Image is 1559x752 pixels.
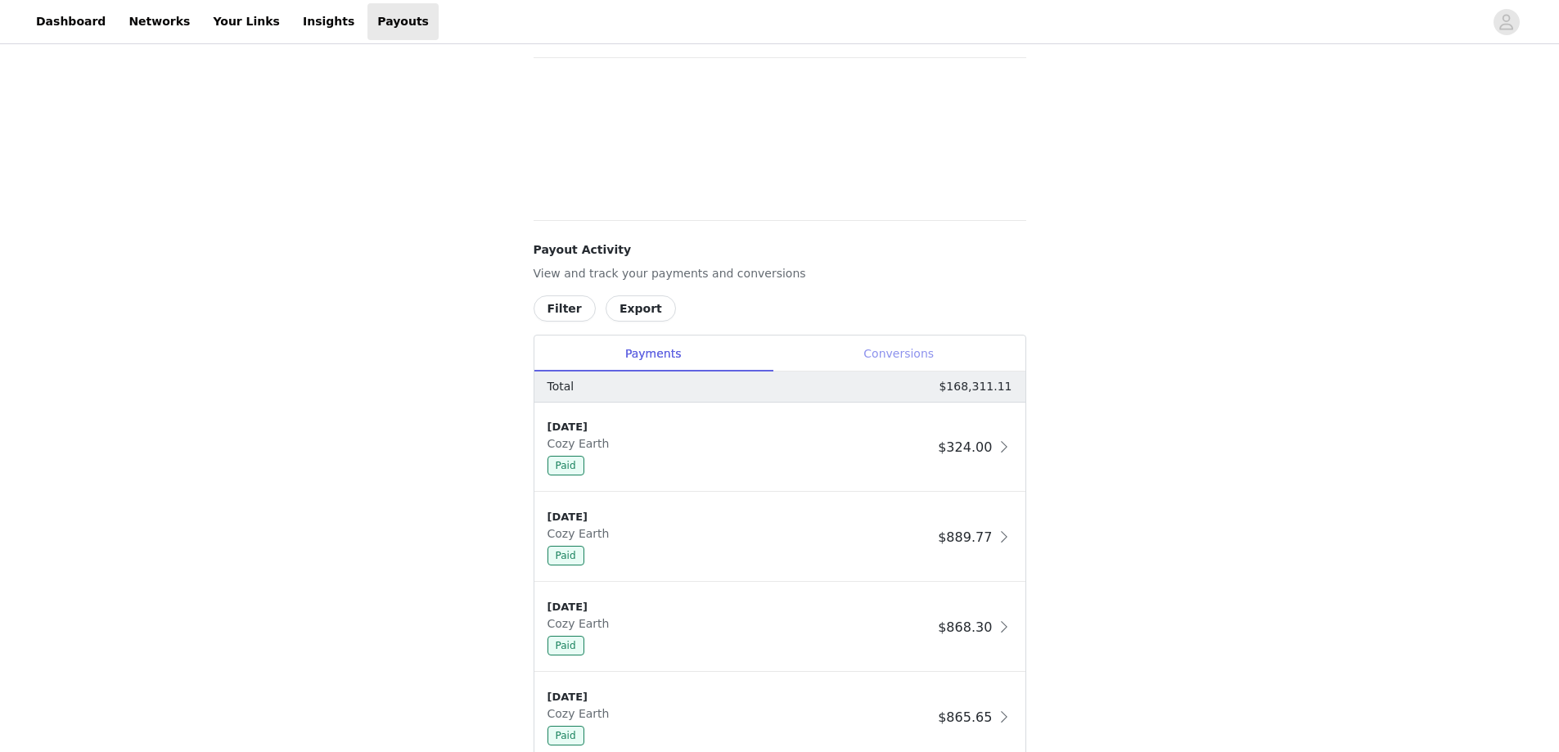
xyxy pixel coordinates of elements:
[534,403,1025,493] div: clickable-list-item
[606,295,676,322] button: Export
[1498,9,1514,35] div: avatar
[547,509,932,525] div: [DATE]
[534,335,773,372] div: Payments
[938,619,992,635] span: $868.30
[534,265,1026,282] p: View and track your payments and conversions
[534,241,1026,259] h4: Payout Activity
[547,599,932,615] div: [DATE]
[534,295,596,322] button: Filter
[367,3,439,40] a: Payouts
[939,378,1012,395] p: $168,311.11
[547,726,584,745] span: Paid
[547,689,932,705] div: [DATE]
[534,583,1025,673] div: clickable-list-item
[534,493,1025,583] div: clickable-list-item
[547,419,932,435] div: [DATE]
[26,3,115,40] a: Dashboard
[773,335,1025,372] div: Conversions
[547,378,574,395] p: Total
[547,527,616,540] span: Cozy Earth
[547,546,584,565] span: Paid
[938,439,992,455] span: $324.00
[938,709,992,725] span: $865.65
[293,3,364,40] a: Insights
[119,3,200,40] a: Networks
[547,456,584,475] span: Paid
[547,437,616,450] span: Cozy Earth
[547,636,584,655] span: Paid
[547,707,616,720] span: Cozy Earth
[938,529,992,545] span: $889.77
[547,617,616,630] span: Cozy Earth
[203,3,290,40] a: Your Links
